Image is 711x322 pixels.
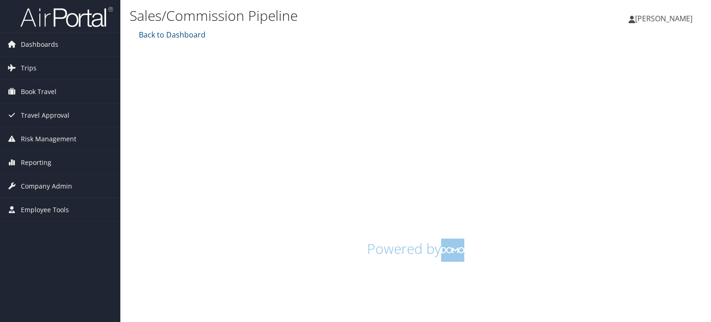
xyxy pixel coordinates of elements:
[21,33,58,56] span: Dashboards
[21,104,69,127] span: Travel Approval
[21,175,72,198] span: Company Admin
[635,13,692,24] span: [PERSON_NAME]
[20,6,113,28] img: airportal-logo.png
[21,80,56,103] span: Book Travel
[130,6,511,25] h1: Sales/Commission Pipeline
[21,198,69,221] span: Employee Tools
[629,5,702,32] a: [PERSON_NAME]
[21,151,51,174] span: Reporting
[137,30,206,40] a: Back to Dashboard
[21,127,76,151] span: Risk Management
[441,239,464,262] img: domo-logo.png
[21,57,37,80] span: Trips
[137,239,695,262] h1: Powered by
